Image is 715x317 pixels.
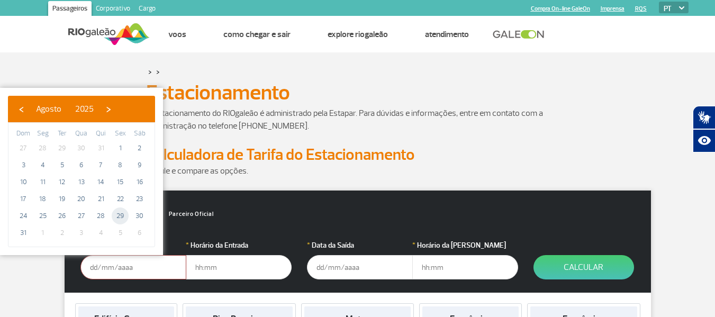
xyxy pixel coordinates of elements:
[92,1,134,18] a: Corporativo
[112,174,129,191] span: 15
[412,255,518,279] input: hh:mm
[33,128,53,140] th: weekday
[73,191,90,207] span: 20
[91,128,111,140] th: weekday
[93,140,110,157] span: 31
[53,191,70,207] span: 19
[156,66,160,78] a: >
[112,207,129,224] span: 29
[93,174,110,191] span: 14
[53,207,70,224] span: 26
[635,5,647,12] a: RQS
[34,157,51,174] span: 4
[112,157,129,174] span: 8
[601,5,625,12] a: Imprensa
[73,224,90,241] span: 3
[14,128,33,140] th: weekday
[80,255,186,279] input: dd/mm/aaaa
[130,128,149,140] th: weekday
[146,165,569,177] p: Simule e compare as opções.
[328,29,388,40] a: Explore RIOgaleão
[73,140,90,157] span: 30
[693,129,715,152] button: Abrir recursos assistivos.
[53,157,70,174] span: 5
[146,107,569,132] p: O estacionamento do RIOgaleão é administrado pela Estapar. Para dúvidas e informações, entre em c...
[131,207,148,224] span: 30
[93,224,110,241] span: 4
[168,29,186,40] a: Voos
[36,104,61,114] span: Agosto
[15,140,32,157] span: 27
[34,191,51,207] span: 18
[15,207,32,224] span: 24
[53,224,70,241] span: 2
[131,224,148,241] span: 6
[68,101,101,117] button: 2025
[53,174,70,191] span: 12
[186,255,292,279] input: hh:mm
[15,174,32,191] span: 10
[148,66,152,78] a: >
[531,5,590,12] a: Compra On-line GaleOn
[13,102,116,113] bs-datepicker-navigation-view: ​ ​ ​
[112,191,129,207] span: 22
[146,145,569,165] h2: Calculadora de Tarifa do Estacionamento
[73,207,90,224] span: 27
[186,240,292,251] label: Horário da Entrada
[112,140,129,157] span: 1
[53,140,70,157] span: 29
[412,240,518,251] label: Horário da [PERSON_NAME]
[134,1,160,18] a: Cargo
[93,207,110,224] span: 28
[15,191,32,207] span: 17
[34,174,51,191] span: 11
[146,84,569,102] h1: Estacionamento
[52,128,72,140] th: weekday
[131,174,148,191] span: 16
[15,224,32,241] span: 31
[72,128,92,140] th: weekday
[131,157,148,174] span: 9
[131,191,148,207] span: 23
[13,101,29,117] button: ‹
[307,240,413,251] label: Data da Saída
[693,106,715,152] div: Plugin de acessibilidade da Hand Talk.
[15,157,32,174] span: 3
[73,174,90,191] span: 13
[48,1,92,18] a: Passageiros
[75,104,94,114] span: 2025
[533,255,634,279] button: Calcular
[693,106,715,129] button: Abrir tradutor de língua de sinais.
[112,224,129,241] span: 5
[223,29,291,40] a: Como chegar e sair
[29,101,68,117] button: Agosto
[34,140,51,157] span: 28
[73,157,90,174] span: 6
[101,101,116,117] button: ›
[34,207,51,224] span: 25
[93,157,110,174] span: 7
[159,211,214,217] span: Parceiro Oficial
[111,128,130,140] th: weekday
[34,224,51,241] span: 1
[425,29,469,40] a: Atendimento
[93,191,110,207] span: 21
[131,140,148,157] span: 2
[307,255,413,279] input: dd/mm/aaaa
